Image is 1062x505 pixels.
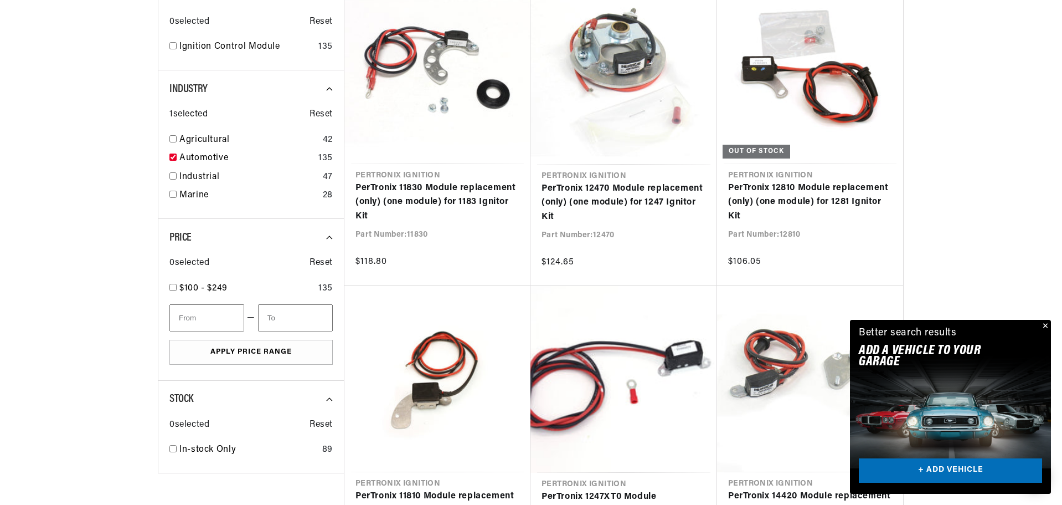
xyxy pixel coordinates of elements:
a: Ignition Control Module [179,40,314,54]
span: 0 selected [169,256,209,271]
span: $100 - $249 [179,284,228,293]
span: Reset [310,418,333,432]
a: Industrial [179,170,318,185]
span: Industry [169,84,208,95]
div: 135 [318,40,333,54]
span: Reset [310,256,333,271]
div: 135 [318,282,333,296]
a: PerTronix 12470 Module replacement (only) (one module) for 1247 Ignitor Kit [542,182,706,225]
span: 1 selected [169,108,208,122]
div: 42 [323,133,333,147]
div: Better search results [859,325,957,341]
button: Apply Price Range [169,340,333,365]
input: From [169,304,244,331]
span: 0 selected [169,418,209,432]
a: PerTronix 11830 Module replacement (only) (one module) for 1183 Ignitor Kit [355,181,519,224]
a: Automotive [179,151,314,166]
a: Agricultural [179,133,318,147]
span: Reset [310,108,333,122]
h2: Add A VEHICLE to your garage [859,345,1014,368]
a: Marine [179,188,318,203]
div: 89 [322,443,333,457]
span: Price [169,232,192,243]
span: Reset [310,15,333,29]
span: Stock [169,394,193,405]
a: + ADD VEHICLE [859,458,1042,483]
span: 0 selected [169,15,209,29]
a: PerTronix 12810 Module replacement (only) (one module) for 1281 Ignitor Kit [728,181,892,224]
div: 47 [323,170,333,185]
div: 135 [318,151,333,166]
span: — [247,311,255,325]
button: Close [1038,320,1051,333]
input: To [258,304,333,331]
div: 28 [323,188,333,203]
a: In-stock Only [179,443,318,457]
